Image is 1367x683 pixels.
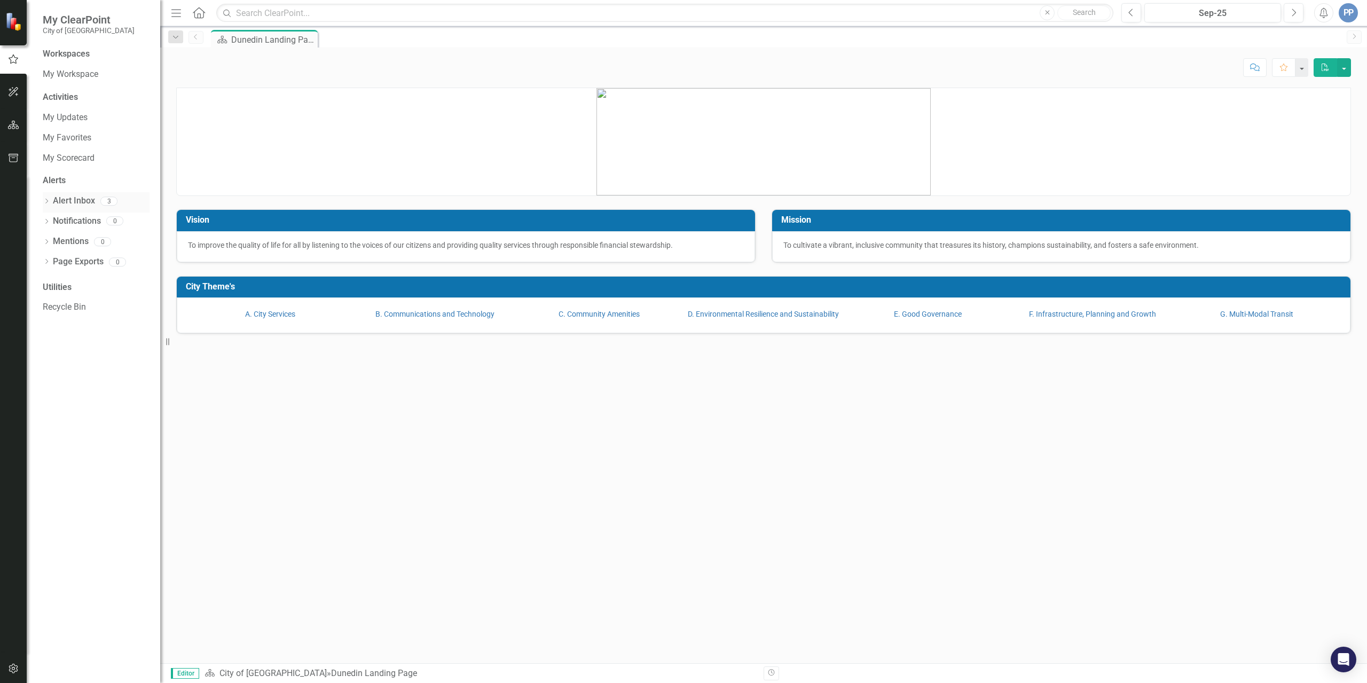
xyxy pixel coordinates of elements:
[331,668,417,678] div: Dunedin Landing Page
[1339,3,1358,22] button: PP
[1029,310,1156,318] a: F. Infrastructure, Planning and Growth
[94,237,111,246] div: 0
[106,217,123,226] div: 0
[688,310,839,318] a: D. Environmental Resilience and Sustainability
[43,68,150,81] a: My Workspace
[100,197,117,206] div: 3
[1144,3,1281,22] button: Sep-25
[53,195,95,207] a: Alert Inbox
[375,310,494,318] a: B. Communications and Technology
[109,257,126,266] div: 0
[1057,5,1111,20] button: Search
[43,281,150,294] div: Utilities
[231,33,315,46] div: Dunedin Landing Page
[559,310,640,318] a: C. Community Amenities
[186,282,1345,292] h3: City Theme's
[43,26,135,35] small: City of [GEOGRAPHIC_DATA]
[219,668,327,678] a: City of [GEOGRAPHIC_DATA]
[43,112,150,124] a: My Updates
[43,91,150,104] div: Activities
[1220,310,1293,318] a: G. Multi-Modal Transit
[53,215,101,227] a: Notifications
[205,668,756,680] div: »
[43,301,150,313] a: Recycle Bin
[171,668,199,679] span: Editor
[783,240,1339,250] p: To cultivate a vibrant, inclusive community that treasures its history, champions sustainability,...
[188,240,744,250] p: To improve the quality of life for all by listening to the voices of our citizens and providing q...
[53,235,89,248] a: Mentions
[245,310,295,318] a: A. City Services
[1331,647,1356,672] div: Open Intercom Messenger
[43,152,150,164] a: My Scorecard
[4,11,25,32] img: ClearPoint Strategy
[1148,7,1277,20] div: Sep-25
[186,215,750,225] h3: Vision
[53,256,104,268] a: Page Exports
[894,310,962,318] a: E. Good Governance
[43,48,90,60] div: Workspaces
[43,132,150,144] a: My Favorites
[43,175,150,187] div: Alerts
[1073,8,1096,17] span: Search
[781,215,1345,225] h3: Mission
[43,13,135,26] span: My ClearPoint
[216,4,1113,22] input: Search ClearPoint...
